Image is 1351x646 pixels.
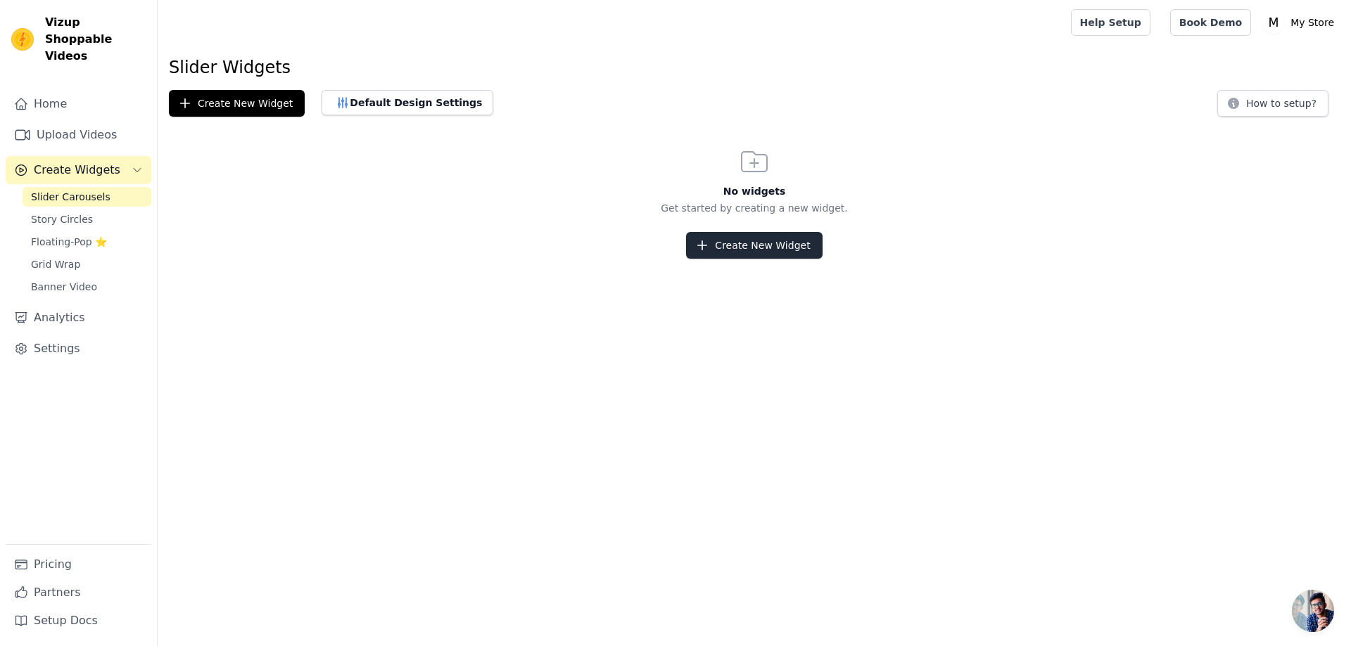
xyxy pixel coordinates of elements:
a: Book Demo [1170,9,1251,36]
button: How to setup? [1217,90,1328,117]
button: Create Widgets [6,156,151,184]
h3: No widgets [158,184,1351,198]
div: Open chat [1292,590,1334,632]
span: Vizup Shoppable Videos [45,14,146,65]
img: Vizup [11,28,34,51]
a: Analytics [6,304,151,332]
p: My Store [1285,10,1340,35]
span: Floating-Pop ⭐ [31,235,107,249]
a: Banner Video [23,277,151,297]
a: Home [6,90,151,118]
span: Create Widgets [34,162,120,179]
a: Setup Docs [6,607,151,635]
p: Get started by creating a new widget. [158,201,1351,215]
a: Story Circles [23,209,151,229]
span: Story Circles [31,212,93,226]
span: Slider Carousels [31,190,110,204]
span: Banner Video [31,280,97,294]
a: Pricing [6,550,151,579]
button: Create New Widget [169,90,305,117]
span: Grid Wrap [31,257,80,271]
a: Upload Videos [6,121,151,149]
button: Default Design Settings [322,90,493,115]
button: Create New Widget [686,232,822,259]
a: How to setup? [1217,100,1328,113]
a: Floating-Pop ⭐ [23,232,151,252]
button: M My Store [1262,10,1340,35]
a: Settings [6,335,151,363]
h1: Slider Widgets [169,56,1340,79]
text: M [1269,15,1279,30]
a: Help Setup [1071,9,1150,36]
a: Grid Wrap [23,254,151,274]
a: Slider Carousels [23,187,151,207]
a: Partners [6,579,151,607]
